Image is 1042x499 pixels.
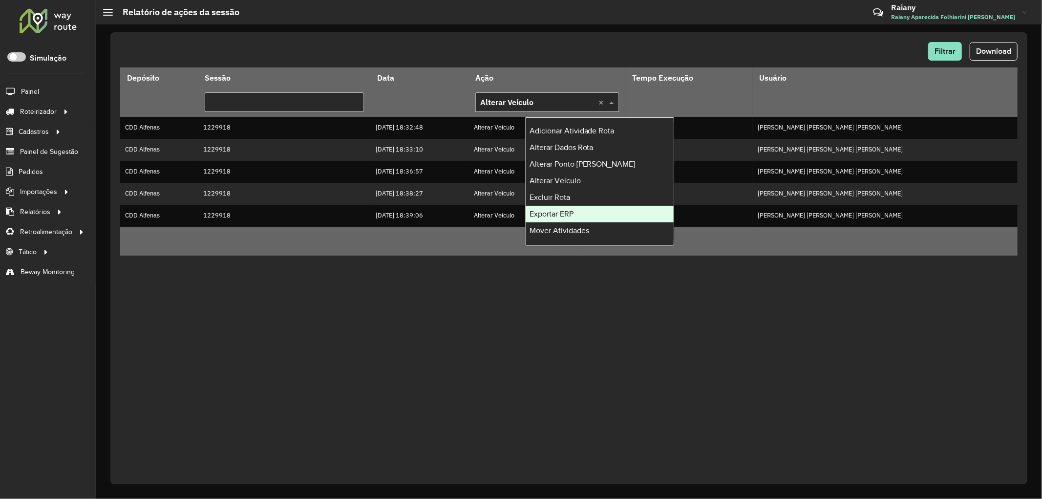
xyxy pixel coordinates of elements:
span: Retroalimentação [20,227,72,237]
span: Alterar Ponto [PERSON_NAME] [530,160,636,168]
td: CDD Alfenas [120,183,198,205]
td: 1229918 [198,161,370,183]
span: Clear all [598,96,607,108]
td: [PERSON_NAME] [PERSON_NAME] [PERSON_NAME] [753,183,1018,205]
span: Excluir Rota [530,193,570,201]
td: [DATE] 18:36:57 [371,161,469,183]
th: Data [371,67,469,88]
span: Painel de Sugestão [20,147,78,157]
span: Cadastros [19,127,49,137]
td: 0,736 [626,183,753,205]
td: 1229918 [198,117,370,139]
td: 1229918 [198,205,370,227]
span: Mover Atividades [530,226,589,235]
span: Download [976,47,1011,55]
label: Simulação [30,52,66,64]
span: Relatórios [20,207,50,217]
td: CDD Alfenas [120,139,198,161]
th: Sessão [198,67,370,88]
button: Filtrar [928,42,962,61]
span: Painel [21,87,39,97]
td: [DATE] 18:38:27 [371,183,469,205]
td: [PERSON_NAME] [PERSON_NAME] [PERSON_NAME] [753,205,1018,227]
td: 1,476 [626,117,753,139]
td: [DATE] 18:39:06 [371,205,469,227]
th: Usuário [753,67,1018,88]
td: [DATE] 18:33:10 [371,139,469,161]
h3: Raiany [891,3,1015,12]
ng-dropdown-panel: Options list [525,117,674,246]
h2: Relatório de ações da sessão [113,7,239,18]
td: CDD Alfenas [120,205,198,227]
td: 1229918 [198,139,370,161]
span: Raiany Aparecida Folhiarini [PERSON_NAME] [891,13,1015,22]
td: Alterar Veículo [469,183,626,205]
td: Alterar Veículo [469,117,626,139]
td: 1,092 [626,205,753,227]
span: Alterar Veículo [530,176,581,185]
td: CDD Alfenas [120,161,198,183]
td: CDD Alfenas [120,117,198,139]
td: 0,901 [626,161,753,183]
a: Contato Rápido [868,2,889,23]
td: Alterar Veículo [469,161,626,183]
td: Alterar Veículo [469,205,626,227]
td: 2,334 [626,139,753,161]
span: Roteirizador [20,107,57,117]
span: Beway Monitoring [21,267,75,277]
td: [PERSON_NAME] [PERSON_NAME] [PERSON_NAME] [753,161,1018,183]
th: Depósito [120,67,198,88]
th: Tempo Execução [626,67,753,88]
span: Pedidos [19,167,43,177]
span: Importações [20,187,57,197]
button: Download [970,42,1018,61]
td: [PERSON_NAME] [PERSON_NAME] [PERSON_NAME] [753,117,1018,139]
span: Alterar Dados Rota [530,143,594,152]
span: Exportar ERP [530,210,574,218]
td: [PERSON_NAME] [PERSON_NAME] [PERSON_NAME] [753,139,1018,161]
span: Tático [19,247,37,257]
span: Filtrar [935,47,956,55]
td: 1229918 [198,183,370,205]
td: Alterar Veículo [469,139,626,161]
span: Adicionar Atividade Rota [530,127,615,135]
th: Ação [469,67,626,88]
td: [DATE] 18:32:48 [371,117,469,139]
